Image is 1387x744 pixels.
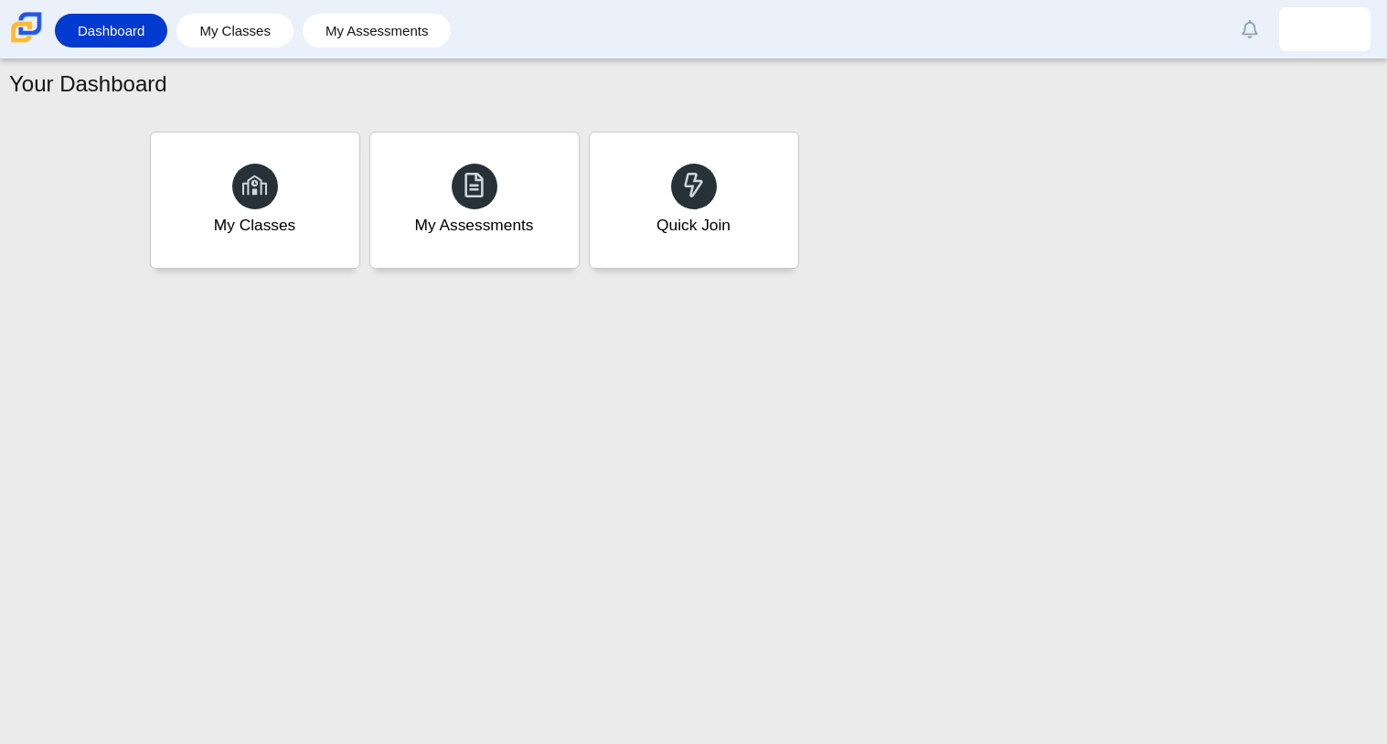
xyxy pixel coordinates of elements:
[1279,7,1371,51] a: zukira.jones.hPSaYa
[1310,15,1339,44] img: zukira.jones.hPSaYa
[214,214,296,237] div: My Classes
[9,69,167,100] h1: Your Dashboard
[64,14,158,48] a: Dashboard
[312,14,443,48] a: My Assessments
[656,214,731,237] div: Quick Join
[589,132,799,269] a: Quick Join
[186,14,284,48] a: My Classes
[150,132,360,269] a: My Classes
[369,132,580,269] a: My Assessments
[415,214,534,237] div: My Assessments
[7,8,46,47] img: Carmen School of Science & Technology
[1230,9,1270,49] a: Alerts
[7,34,46,49] a: Carmen School of Science & Technology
